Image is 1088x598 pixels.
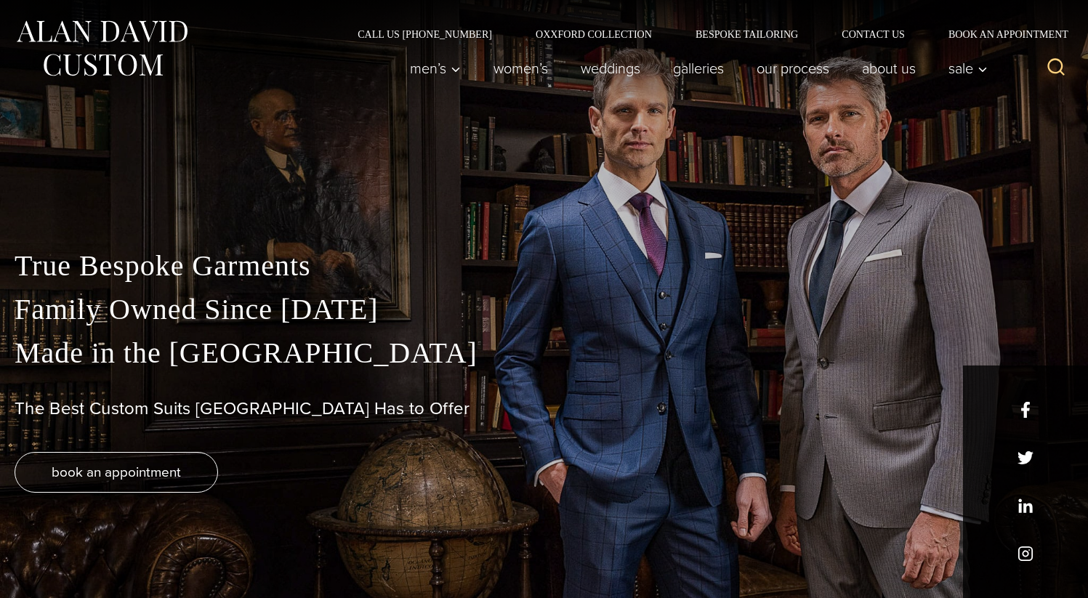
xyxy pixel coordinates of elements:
span: Men’s [410,61,461,76]
img: Alan David Custom [15,16,189,81]
a: Women’s [477,54,565,83]
a: Oxxford Collection [514,29,674,39]
nav: Secondary Navigation [336,29,1073,39]
p: True Bespoke Garments Family Owned Since [DATE] Made in the [GEOGRAPHIC_DATA] [15,244,1073,375]
a: About Us [846,54,932,83]
h1: The Best Custom Suits [GEOGRAPHIC_DATA] Has to Offer [15,398,1073,419]
span: book an appointment [52,461,181,482]
a: book an appointment [15,452,218,493]
a: Call Us [PHONE_NUMBER] [336,29,514,39]
a: Our Process [741,54,846,83]
a: Galleries [657,54,741,83]
span: Sale [948,61,988,76]
a: Bespoke Tailoring [674,29,820,39]
nav: Primary Navigation [394,54,996,83]
button: View Search Form [1039,51,1073,86]
a: weddings [565,54,657,83]
a: Book an Appointment [927,29,1073,39]
a: Contact Us [820,29,927,39]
